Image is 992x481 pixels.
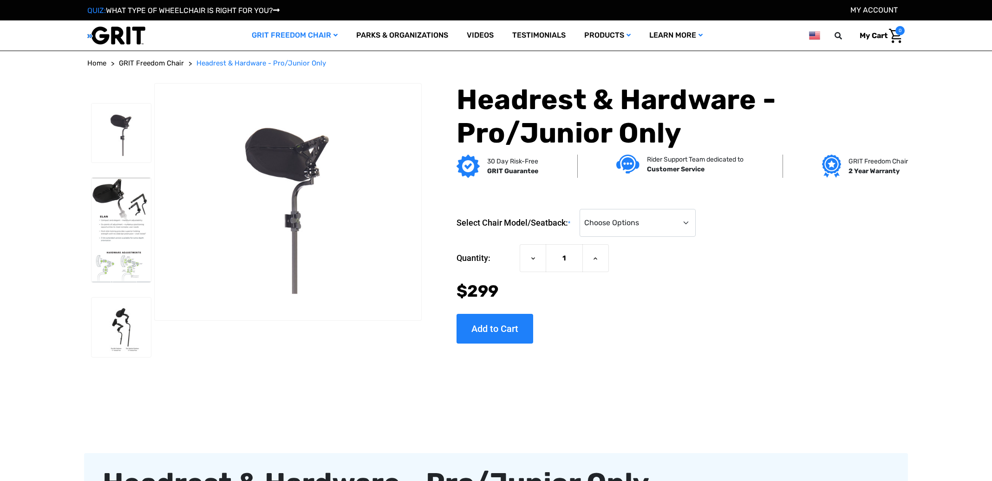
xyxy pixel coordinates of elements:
a: Parks & Organizations [347,20,457,51]
p: Rider Support Team dedicated to [647,155,744,164]
span: Home [87,59,106,67]
input: Add to Cart [457,314,533,344]
a: GRIT Freedom Chair [242,20,347,51]
span: GRIT Freedom Chair [119,59,184,67]
label: Select Chair Model/Seatback: [457,209,575,237]
h1: Headrest & Hardware - Pro/Junior Only [457,83,905,150]
strong: 2 Year Warranty [848,167,900,175]
a: Home [87,58,106,69]
strong: GRIT Guarantee [487,167,538,175]
span: 0 [895,26,905,35]
span: Headrest & Hardware - Pro/Junior Only [196,59,326,67]
span: $299 [457,281,498,301]
a: Videos [457,20,503,51]
a: Headrest & Hardware - Pro/Junior Only [196,58,326,69]
a: QUIZ:WHAT TYPE OF WHEELCHAIR IS RIGHT FOR YOU? [87,6,280,15]
img: GRIT Guarantee [457,155,480,178]
img: Headrest & Hardware - Pro/Junior Only [91,104,151,163]
a: Cart with 0 items [853,26,905,45]
img: us.png [809,30,820,41]
a: GRIT Freedom Chair [119,58,184,69]
a: Account [850,6,898,14]
label: Quantity: [457,244,515,272]
input: Search [839,26,853,45]
img: Headrest & Hardware - Pro/Junior Only [91,178,151,282]
img: Cart [889,29,902,43]
img: Headrest & Hardware - Pro/Junior Only [91,298,151,357]
p: GRIT Freedom Chair [848,156,908,166]
a: Learn More [640,20,712,51]
span: My Cart [860,31,888,40]
nav: Breadcrumb [87,58,905,69]
a: Testimonials [503,20,575,51]
img: Grit freedom [822,155,841,178]
strong: Customer Service [647,165,705,173]
img: Headrest & Hardware - Pro/Junior Only [155,84,421,321]
span: QUIZ: [87,6,106,15]
a: Products [575,20,640,51]
p: 30 Day Risk-Free [487,156,538,166]
img: GRIT All-Terrain Wheelchair and Mobility Equipment [87,26,145,45]
img: Customer service [616,155,640,174]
